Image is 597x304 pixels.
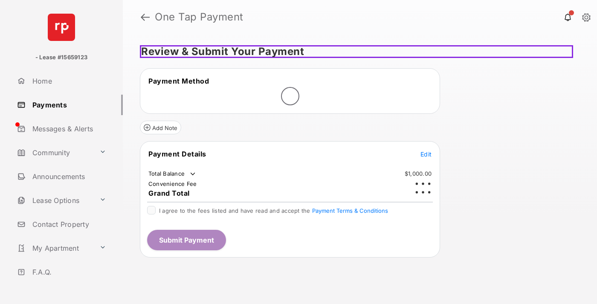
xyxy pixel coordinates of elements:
button: Edit [420,150,432,158]
span: Payment Method [148,77,209,85]
button: Submit Payment [147,230,226,250]
button: Add Note [140,121,181,134]
span: Payment Details [148,150,206,158]
a: Announcements [14,166,123,187]
td: Total Balance [148,170,197,178]
h5: Review & Submit Your Payment [140,45,573,58]
a: Contact Property [14,214,123,235]
a: Community [14,142,96,163]
button: I agree to the fees listed and have read and accept the [312,207,388,214]
a: Lease Options [14,190,96,211]
strong: One Tap Payment [155,12,243,22]
a: Home [14,71,123,91]
span: I agree to the fees listed and have read and accept the [159,207,388,214]
img: svg+xml;base64,PHN2ZyB4bWxucz0iaHR0cDovL3d3dy53My5vcmcvMjAwMC9zdmciIHdpZHRoPSI2NCIgaGVpZ2h0PSI2NC... [48,14,75,41]
td: $1,000.00 [404,170,432,177]
span: Edit [420,151,432,158]
a: F.A.Q. [14,262,123,282]
a: Payments [14,95,123,115]
td: Convenience Fee [148,180,197,188]
p: - Lease #15659123 [35,53,87,62]
span: Grand Total [148,189,190,197]
a: Messages & Alerts [14,119,123,139]
a: My Apartment [14,238,96,258]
